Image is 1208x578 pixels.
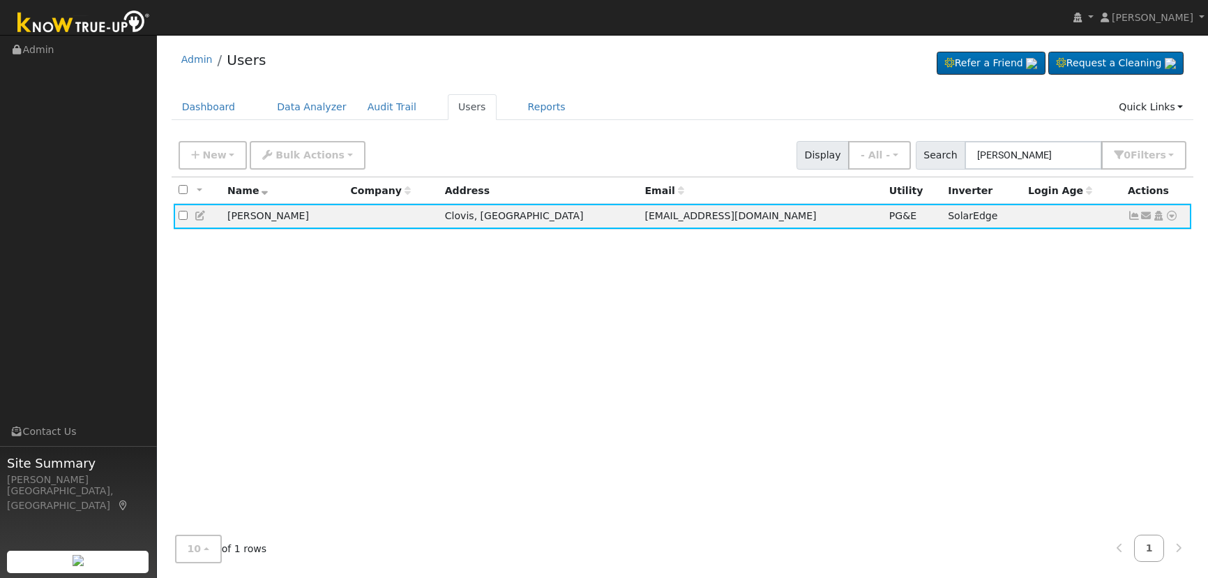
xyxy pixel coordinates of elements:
[179,141,248,170] button: New
[965,141,1102,170] input: Search
[644,210,816,221] span: [EMAIL_ADDRESS][DOMAIN_NAME]
[1131,149,1166,161] span: Filter
[1140,209,1153,223] a: kimakanana@gmail.com
[350,185,410,196] span: Company name
[250,141,365,170] button: Bulk Actions
[73,555,84,566] img: retrieve
[644,185,684,196] span: Email
[889,184,938,198] div: Utility
[448,94,497,120] a: Users
[1134,535,1165,562] a: 1
[1128,210,1140,221] a: Show Graph
[175,535,267,563] span: of 1 rows
[916,141,965,170] span: Search
[222,204,345,230] td: [PERSON_NAME]
[181,54,213,65] a: Admin
[1128,184,1186,198] div: Actions
[1108,94,1193,120] a: Quick Links
[227,185,269,196] span: Name
[7,484,149,513] div: [GEOGRAPHIC_DATA], [GEOGRAPHIC_DATA]
[172,94,246,120] a: Dashboard
[848,141,911,170] button: - All -
[195,210,207,221] a: Edit User
[175,535,222,563] button: 10
[948,184,1018,198] div: Inverter
[948,210,997,221] span: SolarEdge
[117,500,130,511] a: Map
[1165,209,1178,223] a: Other actions
[796,141,849,170] span: Display
[7,473,149,487] div: [PERSON_NAME]
[440,204,640,230] td: Clovis, [GEOGRAPHIC_DATA]
[227,52,266,68] a: Users
[275,149,345,161] span: Bulk Actions
[1028,185,1092,196] span: Days since last login
[1026,58,1037,69] img: retrieve
[889,210,916,221] span: PG&E
[1152,210,1165,221] a: Login As
[1165,58,1176,69] img: retrieve
[518,94,576,120] a: Reports
[10,8,157,39] img: Know True-Up
[202,149,226,161] span: New
[937,52,1045,75] a: Refer a Friend
[445,184,635,198] div: Address
[7,454,149,473] span: Site Summary
[357,94,427,120] a: Audit Trail
[1048,52,1184,75] a: Request a Cleaning
[1112,12,1193,23] span: [PERSON_NAME]
[1160,149,1165,161] span: s
[188,543,202,554] span: 10
[1101,141,1186,170] button: 0Filters
[266,94,357,120] a: Data Analyzer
